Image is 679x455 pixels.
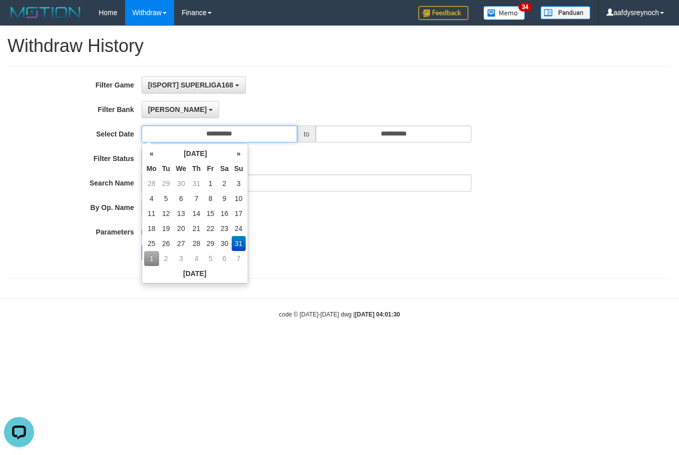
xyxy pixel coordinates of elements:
[144,146,159,161] th: «
[355,311,400,318] strong: [DATE] 04:01:30
[279,311,400,318] small: code © [DATE]-[DATE] dwg |
[159,221,173,236] td: 19
[189,251,204,266] td: 4
[217,251,232,266] td: 6
[173,236,190,251] td: 27
[232,191,246,206] td: 10
[189,206,204,221] td: 14
[217,176,232,191] td: 2
[159,236,173,251] td: 26
[173,191,190,206] td: 6
[232,176,246,191] td: 3
[173,221,190,236] td: 20
[148,81,233,89] span: [ISPORT] SUPERLIGA168
[159,206,173,221] td: 12
[8,5,84,20] img: MOTION_logo.png
[173,251,190,266] td: 3
[144,191,159,206] td: 4
[173,176,190,191] td: 30
[144,251,159,266] td: 1
[297,125,316,142] span: to
[148,105,207,113] span: [PERSON_NAME]
[144,176,159,191] td: 28
[204,191,217,206] td: 8
[232,146,246,161] th: »
[518,2,532,11] span: 34
[217,161,232,176] th: Sa
[189,221,204,236] td: 21
[540,6,590,19] img: panduan.png
[232,161,246,176] th: Su
[173,206,190,221] td: 13
[159,191,173,206] td: 5
[142,76,246,93] button: [ISPORT] SUPERLIGA168
[189,191,204,206] td: 7
[483,6,525,20] img: Button%20Memo.svg
[204,236,217,251] td: 29
[217,206,232,221] td: 16
[204,221,217,236] td: 22
[217,236,232,251] td: 30
[189,176,204,191] td: 31
[159,176,173,191] td: 29
[232,251,246,266] td: 7
[144,236,159,251] td: 25
[144,221,159,236] td: 18
[159,251,173,266] td: 2
[4,4,34,34] button: Open LiveChat chat widget
[189,236,204,251] td: 28
[418,6,468,20] img: Feedback.jpg
[232,206,246,221] td: 17
[232,221,246,236] td: 24
[232,236,246,251] td: 31
[204,251,217,266] td: 5
[159,161,173,176] th: Tu
[217,221,232,236] td: 23
[144,266,246,281] th: [DATE]
[217,191,232,206] td: 9
[204,161,217,176] th: Fr
[173,161,190,176] th: We
[144,206,159,221] td: 11
[144,161,159,176] th: Mo
[8,36,671,56] h1: Withdraw History
[204,206,217,221] td: 15
[204,176,217,191] td: 1
[159,146,232,161] th: [DATE]
[189,161,204,176] th: Th
[142,101,219,118] button: [PERSON_NAME]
